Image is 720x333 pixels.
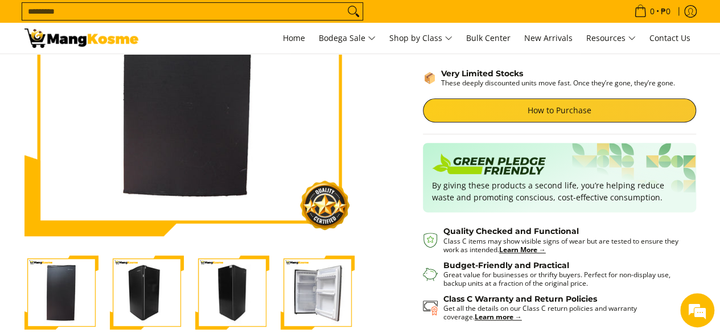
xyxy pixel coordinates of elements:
a: Learn More → [499,245,546,254]
span: Bodega Sale [319,31,376,46]
img: Badge sustainability green pledge friendly [432,152,546,179]
a: Bulk Center [460,23,516,54]
img: Condura 5.1 Cu.Ft. Single Door, Manual Refrigerator, Silver CSD53MN (Class C)-4 [281,256,355,330]
span: Contact Us [649,32,690,43]
strong: Class C Warranty and Return Policies [443,294,597,304]
span: Resources [586,31,636,46]
a: Bodega Sale [313,23,381,54]
img: Condura 5.1 Cu.Ft. Single Door, Manual Refrigerator, Silver CSD53MN (Class C)-2 [110,256,184,330]
a: Home [277,23,311,54]
p: These deeply discounted units move fast. Once they’re gone, they’re gone. [441,79,675,87]
span: Bulk Center [466,32,511,43]
strong: Very Limited Stocks [441,68,523,79]
a: Resources [581,23,641,54]
p: Class C items may show visible signs of wear but are tested to ensure they work as intended. [443,237,685,254]
a: Shop by Class [384,23,458,54]
span: 0 [648,7,656,15]
p: By giving these products a second life, you’re helping reduce waste and promoting conscious, cost... [432,179,687,203]
img: Condura 5.1 Cu.Ft. Single Door, Manual Refrigerator, Silver CSD53MN (Class C)-1 [24,256,98,330]
span: New Arrivals [524,32,573,43]
span: ₱0 [659,7,672,15]
span: Home [283,32,305,43]
img: Condura 5.1 Cu.Ft. Single Door, Manual Refrigerator, Silver CSD53MN (Class C)-3 [195,256,269,330]
strong: Quality Checked and Functional [443,226,579,236]
p: Great value for businesses or thrifty buyers. Perfect for non-display use, backup units at a frac... [443,270,685,287]
p: Get all the details on our Class C return policies and warranty coverage. [443,304,685,321]
button: Search [344,3,363,20]
strong: Budget-Friendly and Practical [443,260,569,270]
a: Contact Us [644,23,696,54]
img: Condura 5.1 Cu. Ft. Single Door Manual Ref (Class C) l Mang Kosme [24,28,138,48]
span: Shop by Class [389,31,452,46]
a: Learn more → [475,312,522,322]
a: New Arrivals [519,23,578,54]
span: • [631,5,674,18]
a: How to Purchase [423,98,696,122]
nav: Main Menu [150,23,696,54]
